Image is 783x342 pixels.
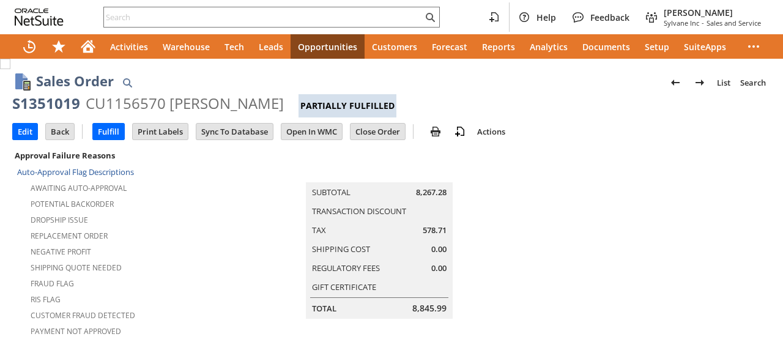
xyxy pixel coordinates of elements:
input: Back [46,124,74,139]
span: Tech [225,41,244,53]
a: Regulatory Fees [312,262,380,273]
input: Sync To Database [196,124,273,139]
input: Edit [13,124,37,139]
img: Next [692,75,707,90]
a: Activities [103,34,155,59]
span: Feedback [590,12,629,23]
caption: Summary [306,163,453,182]
span: [PERSON_NAME] [664,7,761,18]
a: Search [735,73,771,92]
a: Dropship Issue [31,215,88,225]
span: Setup [645,41,669,53]
svg: Shortcuts [51,39,66,54]
a: Customer Fraud Detected [31,310,135,321]
input: Close Order [351,124,405,139]
div: Approval Failure Reasons [12,147,232,163]
span: SuiteApps [684,41,726,53]
a: Tech [217,34,251,59]
span: 8,845.99 [412,302,447,314]
a: Total [312,303,336,314]
a: Shipping Quote Needed [31,262,122,273]
a: Leads [251,34,291,59]
img: add-record.svg [453,124,467,139]
span: Opportunities [298,41,357,53]
img: Quick Find [120,75,135,90]
a: Actions [472,126,510,137]
input: Search [104,10,423,24]
a: Home [73,34,103,59]
svg: Home [81,39,95,54]
a: SuiteApps [677,34,733,59]
a: Negative Profit [31,247,91,257]
span: Warehouse [163,41,210,53]
a: Customers [365,34,425,59]
div: CU1156570 [PERSON_NAME] [86,94,284,113]
a: Reports [475,34,522,59]
span: Analytics [530,41,568,53]
a: Fraud Flag [31,278,74,289]
span: 8,267.28 [416,187,447,198]
svg: Search [423,10,437,24]
span: Customers [372,41,417,53]
input: Fulfill [93,124,124,139]
span: Forecast [432,41,467,53]
div: Shortcuts [44,34,73,59]
a: Potential Backorder [31,199,114,209]
a: Forecast [425,34,475,59]
span: Activities [110,41,148,53]
a: Replacement Order [31,231,108,241]
span: Documents [582,41,630,53]
a: Auto-Approval Flag Descriptions [17,166,134,177]
a: Documents [575,34,637,59]
a: List [712,73,735,92]
span: 0.00 [431,243,447,255]
div: Partially Fulfilled [299,94,396,117]
div: S1351019 [12,94,80,113]
a: Tax [312,225,326,236]
span: Sales and Service [707,18,761,28]
svg: Recent Records [22,39,37,54]
a: Recent Records [15,34,44,59]
a: RIS flag [31,294,61,305]
img: Previous [668,75,683,90]
h1: Sales Order [36,71,114,91]
div: More menus [739,34,768,59]
span: Reports [482,41,515,53]
a: Awaiting Auto-Approval [31,183,127,193]
a: Setup [637,34,677,59]
span: - [702,18,704,28]
a: Gift Certificate [312,281,376,292]
span: Leads [259,41,283,53]
a: Shipping Cost [312,243,370,255]
a: Transaction Discount [312,206,406,217]
a: Payment not approved [31,326,121,336]
input: Open In WMC [281,124,342,139]
svg: logo [15,9,64,26]
span: Help [536,12,556,23]
img: print.svg [428,124,443,139]
a: Subtotal [312,187,351,198]
input: Print Labels [133,124,188,139]
a: Opportunities [291,34,365,59]
a: Warehouse [155,34,217,59]
span: 578.71 [423,225,447,236]
span: 0.00 [431,262,447,274]
a: Analytics [522,34,575,59]
span: Sylvane Inc [664,18,699,28]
